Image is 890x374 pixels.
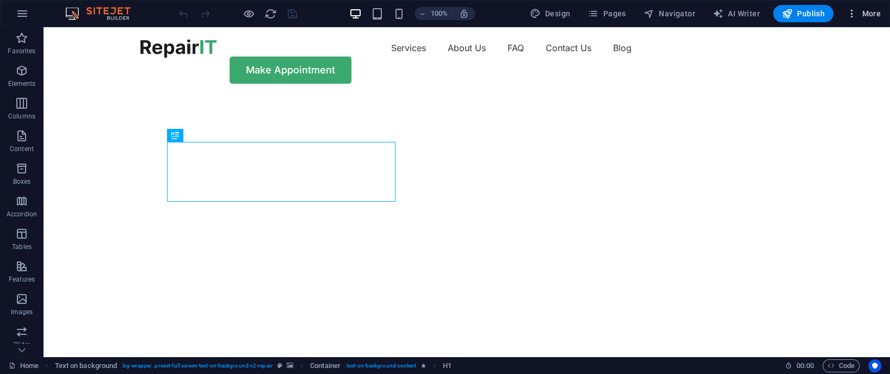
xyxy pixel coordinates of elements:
[842,5,885,22] button: More
[804,361,806,370] span: :
[796,359,813,372] span: 00 00
[11,308,33,316] p: Images
[8,79,36,88] p: Elements
[588,8,626,19] span: Pages
[277,363,282,369] i: This element is a customizable preset
[7,210,37,219] p: Accordion
[8,47,35,55] p: Favorites
[846,8,881,19] span: More
[868,359,881,372] button: Usercentrics
[823,359,860,372] button: Code
[431,7,448,20] h6: 100%
[785,359,814,372] h6: Session time
[644,8,695,19] span: Navigator
[443,359,452,372] span: Click to select. Double-click to edit
[14,340,30,349] p: Slider
[345,359,417,372] span: . text-on-background-content
[264,8,277,20] i: Reload page
[12,242,32,251] p: Tables
[526,5,575,22] div: Design (Ctrl+Alt+Y)
[13,177,31,186] p: Boxes
[526,5,575,22] button: Design
[827,359,855,372] span: Code
[55,359,118,372] span: Click to select. Double-click to edit
[708,5,764,22] button: AI Writer
[782,8,825,19] span: Publish
[287,363,293,369] i: This element contains a background
[773,5,833,22] button: Publish
[9,275,35,284] p: Features
[639,5,700,22] button: Navigator
[713,8,760,19] span: AI Writer
[310,359,341,372] span: Click to select. Double-click to edit
[264,7,277,20] button: reload
[242,7,255,20] button: Click here to leave preview mode and continue editing
[459,9,469,18] i: On resize automatically adjust zoom level to fit chosen device.
[9,359,39,372] a: Click to cancel selection. Double-click to open Pages
[415,7,453,20] button: 100%
[55,359,452,372] nav: breadcrumb
[10,145,34,153] p: Content
[121,359,273,372] span: . bg-wrapper .preset-fullscreen-text-on-background-v2-repair
[530,8,571,19] span: Design
[421,363,425,369] i: Element contains an animation
[583,5,630,22] button: Pages
[63,7,144,20] img: Editor Logo
[8,112,35,121] p: Columns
